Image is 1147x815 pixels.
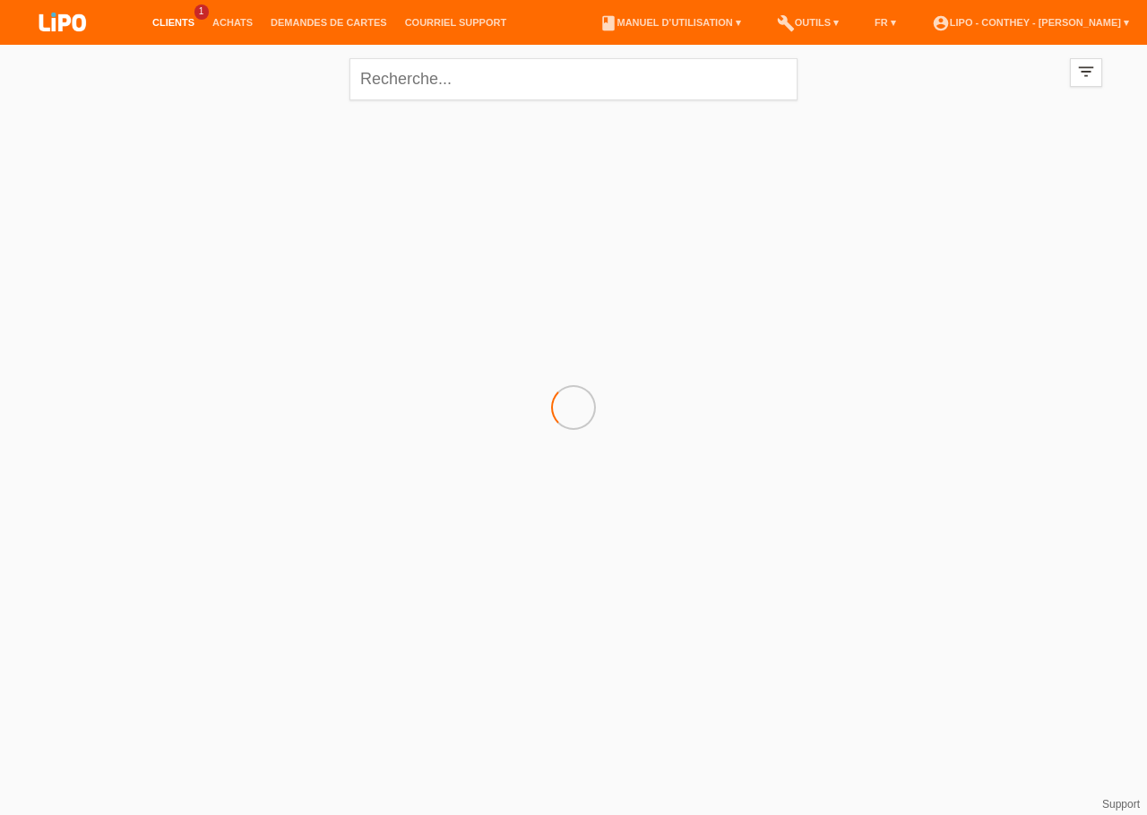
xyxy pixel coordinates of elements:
[768,17,848,28] a: buildOutils ▾
[932,14,950,32] i: account_circle
[349,58,798,100] input: Recherche...
[1102,798,1140,811] a: Support
[923,17,1138,28] a: account_circleLIPO - Conthey - [PERSON_NAME] ▾
[396,17,515,28] a: Courriel Support
[262,17,396,28] a: Demandes de cartes
[591,17,750,28] a: bookManuel d’utilisation ▾
[599,14,617,32] i: book
[866,17,905,28] a: FR ▾
[143,17,203,28] a: Clients
[18,37,108,50] a: LIPO pay
[777,14,795,32] i: build
[1076,62,1096,81] i: filter_list
[203,17,262,28] a: Achats
[194,4,209,20] span: 1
